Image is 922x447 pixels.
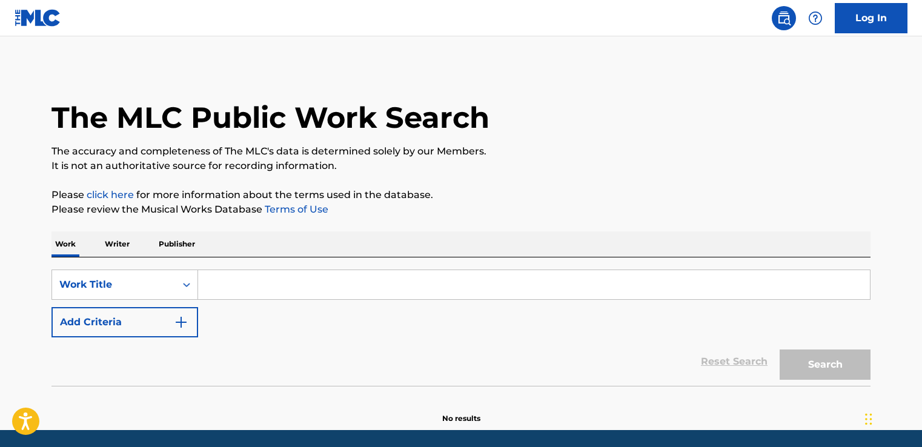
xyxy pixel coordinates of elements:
iframe: Chat Widget [861,389,922,447]
img: MLC Logo [15,9,61,27]
a: Terms of Use [262,204,328,215]
p: Writer [101,231,133,257]
h1: The MLC Public Work Search [51,99,489,136]
p: Please review the Musical Works Database [51,202,871,217]
p: Work [51,231,79,257]
form: Search Form [51,270,871,386]
div: Help [803,6,827,30]
p: The accuracy and completeness of The MLC's data is determined solely by our Members. [51,144,871,159]
a: Public Search [772,6,796,30]
p: Please for more information about the terms used in the database. [51,188,871,202]
img: help [808,11,823,25]
div: Drag [865,401,872,437]
img: 9d2ae6d4665cec9f34b9.svg [174,315,188,329]
button: Add Criteria [51,307,198,337]
img: search [777,11,791,25]
p: It is not an authoritative source for recording information. [51,159,871,173]
p: Publisher [155,231,199,257]
a: click here [87,189,134,200]
div: Work Title [59,277,168,292]
p: No results [442,399,480,424]
a: Log In [835,3,907,33]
